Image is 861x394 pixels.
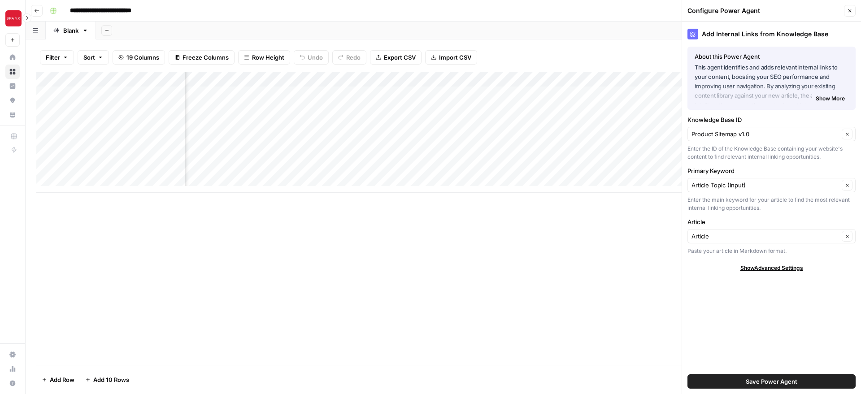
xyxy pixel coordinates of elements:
[687,115,856,124] label: Knowledge Base ID
[687,145,856,161] div: Enter the ID of the Knowledge Base containing your website's content to find relevant internal li...
[687,29,856,39] div: Add Internal Links from Knowledge Base
[5,108,20,122] a: Your Data
[687,166,856,175] label: Primary Keyword
[687,196,856,212] div: Enter the main keyword for your article to find the most relevant internal linking opportunities.
[46,53,60,62] span: Filter
[113,50,165,65] button: 19 Columns
[812,93,848,104] button: Show More
[5,10,22,26] img: Spanx Logo
[5,7,20,30] button: Workspace: Spanx
[93,375,129,384] span: Add 10 Rows
[5,50,20,65] a: Home
[384,53,416,62] span: Export CSV
[691,130,839,139] input: Product Sitemap v1.0
[36,372,80,387] button: Add Row
[691,232,839,241] input: Article
[5,347,20,362] a: Settings
[425,50,477,65] button: Import CSV
[5,362,20,376] a: Usage
[294,50,329,65] button: Undo
[687,247,856,255] div: Paste your article in Markdown format.
[5,65,20,79] a: Browse
[5,93,20,108] a: Opportunities
[80,372,135,387] button: Add 10 Rows
[238,50,290,65] button: Row Height
[816,95,845,103] span: Show More
[308,53,323,62] span: Undo
[691,181,839,190] input: Article Topic (Input)
[83,53,95,62] span: Sort
[5,79,20,93] a: Insights
[50,375,74,384] span: Add Row
[332,50,366,65] button: Redo
[63,26,78,35] div: Blank
[695,52,848,61] div: About this Power Agent
[695,63,848,101] p: This agent identifies and adds relevant internal links to your content, boosting your SEO perform...
[346,53,361,62] span: Redo
[687,217,856,226] label: Article
[746,377,797,386] span: Save Power Agent
[183,53,229,62] span: Freeze Columns
[5,376,20,390] button: Help + Support
[78,50,109,65] button: Sort
[169,50,235,65] button: Freeze Columns
[370,50,422,65] button: Export CSV
[740,264,803,272] span: Show Advanced Settings
[46,22,96,39] a: Blank
[126,53,159,62] span: 19 Columns
[439,53,471,62] span: Import CSV
[687,374,856,389] button: Save Power Agent
[40,50,74,65] button: Filter
[252,53,284,62] span: Row Height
